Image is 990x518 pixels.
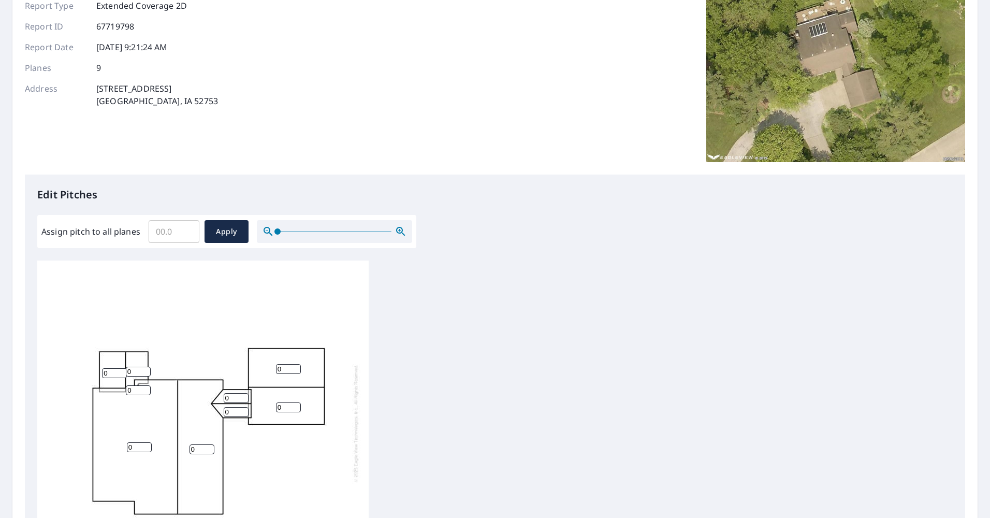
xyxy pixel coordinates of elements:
p: Address [25,82,87,107]
label: Assign pitch to all planes [41,225,140,238]
p: Planes [25,62,87,74]
p: 67719798 [96,20,134,33]
p: 9 [96,62,101,74]
span: Apply [213,225,240,238]
p: Edit Pitches [37,187,953,203]
p: [DATE] 9:21:24 AM [96,41,168,53]
input: 00.0 [149,217,199,246]
p: Report Date [25,41,87,53]
p: Report ID [25,20,87,33]
button: Apply [205,220,249,243]
p: [STREET_ADDRESS] [GEOGRAPHIC_DATA], IA 52753 [96,82,218,107]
